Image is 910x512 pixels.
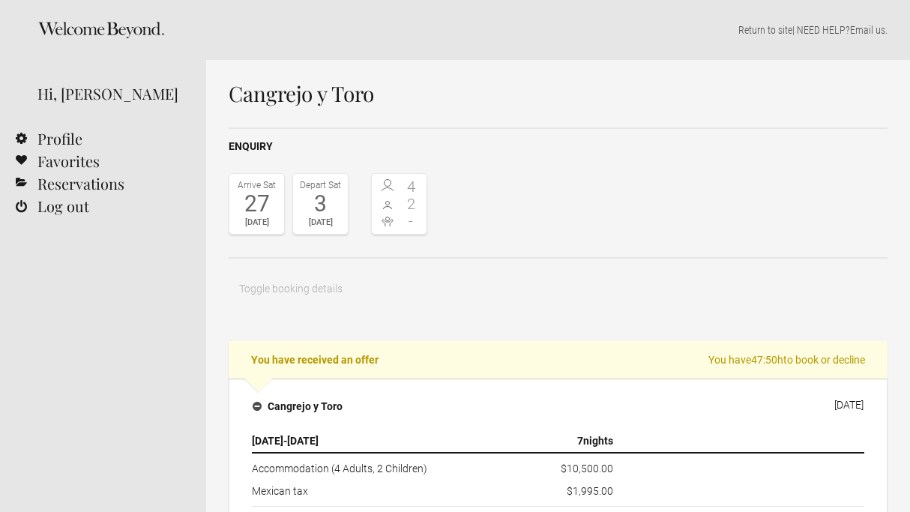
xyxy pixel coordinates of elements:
[561,463,613,475] flynt-currency: $10,500.00
[253,399,343,414] h4: Cangrejo y Toro
[229,341,888,379] h2: You have received an offer
[567,485,613,497] flynt-currency: $1,995.00
[850,24,885,36] a: Email us
[229,22,888,37] p: | NEED HELP? .
[252,453,497,480] td: Accommodation (4 Adults, 2 Children)
[233,193,280,215] div: 27
[241,391,876,422] button: Cangrejo y Toro [DATE]
[297,178,344,193] div: Depart Sat
[751,354,783,366] flynt-countdown: 47:50h
[834,399,864,411] div: [DATE]
[229,82,888,105] h1: Cangrejo y Toro
[287,435,319,447] span: [DATE]
[252,430,497,453] th: -
[400,214,424,229] span: -
[297,193,344,215] div: 3
[708,352,865,367] span: You have to book or decline
[738,24,792,36] a: Return to site
[252,435,283,447] span: [DATE]
[252,480,497,507] td: Mexican tax
[577,435,583,447] span: 7
[229,139,888,154] h2: Enquiry
[233,178,280,193] div: Arrive Sat
[400,196,424,211] span: 2
[37,82,184,105] div: Hi, [PERSON_NAME]
[297,215,344,230] div: [DATE]
[400,179,424,194] span: 4
[233,215,280,230] div: [DATE]
[497,430,619,453] th: nights
[229,274,353,304] button: Toggle booking details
